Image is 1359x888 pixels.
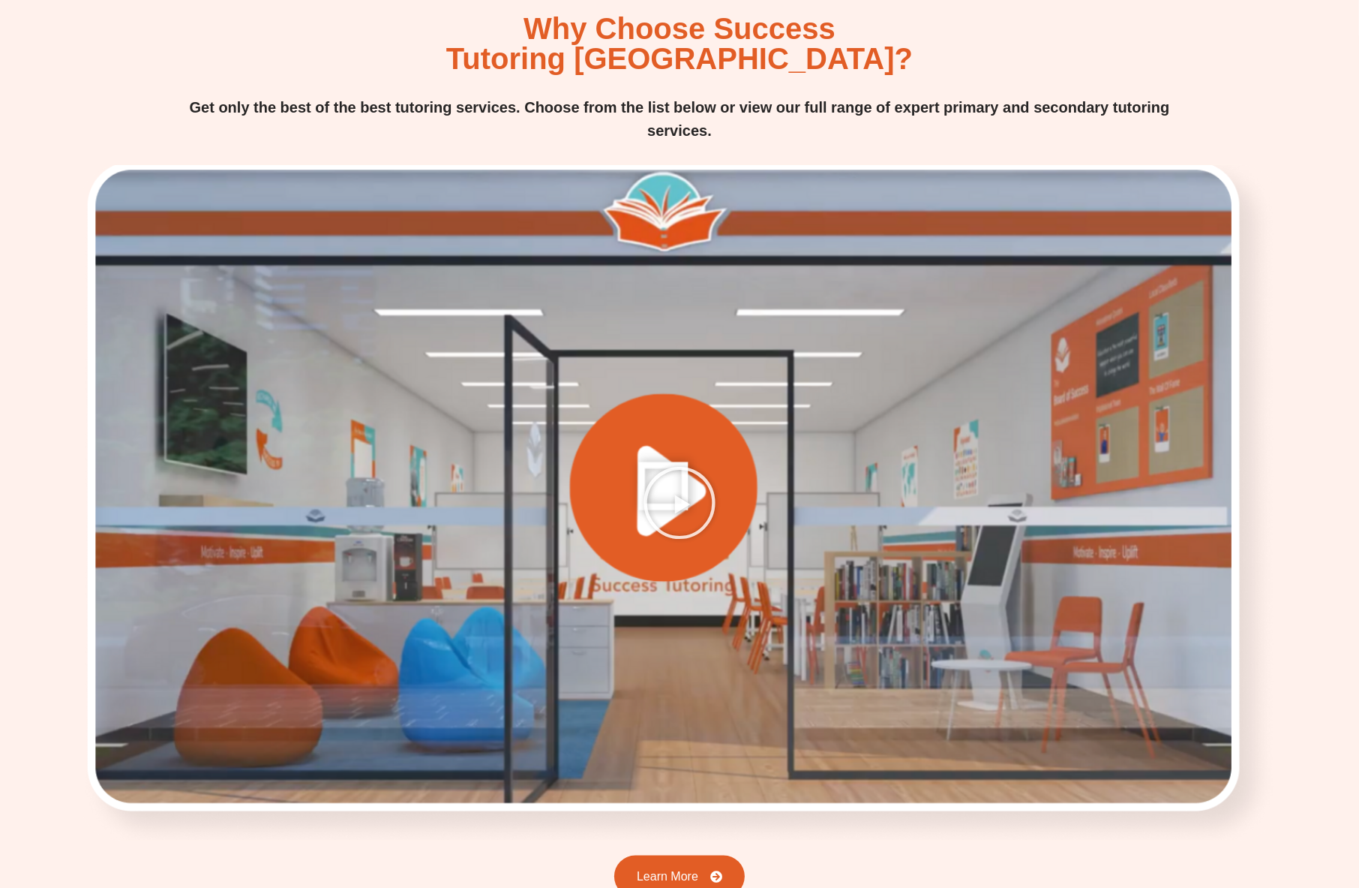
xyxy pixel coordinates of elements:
iframe: Chat Widget [1284,816,1359,888]
p: Get only the best of the best tutoring services. Choose from the list below or view our full rang... [163,96,1195,143]
h2: Why Choose Success Tutoring [GEOGRAPHIC_DATA]? [446,14,913,74]
div: Play Video [642,465,717,540]
span: Learn More [637,871,698,883]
